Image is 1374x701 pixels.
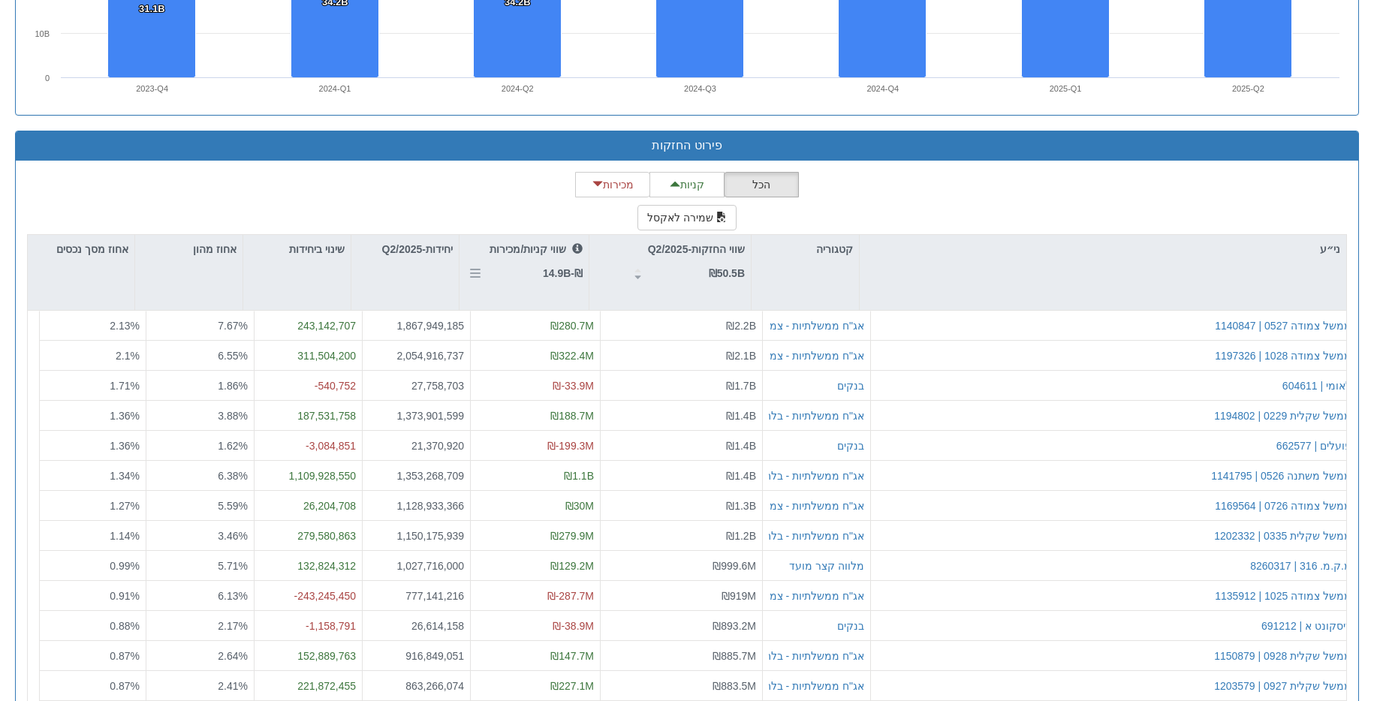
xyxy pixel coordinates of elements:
div: 2.1% [46,347,140,363]
span: ₪1.4B [726,409,756,421]
span: ₪147.7M [550,649,594,661]
button: ממשל צמודה 0527 | 1140847 [1215,318,1351,333]
div: ממשל שקלית 0335 | 1202332 [1214,528,1351,543]
text: 10B [35,29,50,38]
div: 0.91% [46,588,140,603]
div: 3.88 % [152,408,248,423]
div: 2.17 % [152,618,248,633]
button: בנקים [837,618,864,633]
div: 1.34% [46,468,140,483]
button: אג"ח ממשלתיות - בלתי צמודות [727,408,864,423]
div: אג"ח ממשלתיות - בלתי צמודות [727,528,864,543]
span: ₪1.4B [726,439,756,451]
span: ₪-287.7M [547,589,594,601]
button: פועלים | 662577 [1276,438,1351,453]
text: 2024-Q2 [502,84,534,93]
button: מכירות [575,172,650,197]
div: 21,370,920 [369,438,464,453]
div: 0.87% [46,678,140,693]
div: ממשל צמודה 0726 | 1169564 [1215,498,1351,513]
span: ₪1.4B [726,469,756,481]
button: אג"ח ממשלתיות - צמודות מדד [728,318,864,333]
div: דיסקונט א | 691212 [1261,618,1351,633]
button: ממשל צמודה 1028 | 1197326 [1215,347,1351,363]
div: 863,266,074 [369,678,464,693]
text: 2025-Q2 [1232,84,1264,93]
button: שמירה לאקסל [637,205,737,230]
div: -243,245,450 [261,588,356,603]
span: ₪883.5M [713,679,756,691]
div: קטגוריה [752,235,859,263]
button: אג"ח ממשלתיות - צמודות מדד [728,347,864,363]
button: אג"ח ממשלתיות - בלתי צמודות [727,648,864,663]
div: 1,027,716,000 [369,558,464,573]
div: 311,504,200 [261,347,356,363]
div: 152,889,763 [261,648,356,663]
span: ₪1.7B [726,379,756,391]
div: לאומי | 604611 [1282,378,1351,393]
div: 1,373,901,599 [369,408,464,423]
button: ממשל צמודה 1025 | 1135912 [1215,588,1351,603]
div: 1,353,268,709 [369,468,464,483]
div: 2.64 % [152,648,248,663]
text: 2025-Q1 [1050,84,1082,93]
div: 132,824,312 [261,558,356,573]
button: אג"ח ממשלתיות - צמודות מדד [728,588,864,603]
div: 1.62 % [152,438,248,453]
div: 26,204,708 [261,498,356,513]
div: 1,150,175,939 [369,528,464,543]
span: ₪188.7M [550,409,594,421]
div: 243,142,707 [261,318,356,333]
button: אג"ח ממשלתיות - בלתי צמודות [727,678,864,693]
text: 2023-Q4 [136,84,168,93]
div: 187,531,758 [261,408,356,423]
span: ₪279.9M [550,529,594,541]
p: שינוי ביחידות [289,241,345,257]
tspan: 31.1B [139,3,165,14]
p: יחידות-Q2/2025 [382,241,453,257]
div: אג"ח ממשלתיות - בלתי צמודות [727,468,864,483]
span: ₪1.3B [726,499,756,511]
span: ₪1.1B [564,469,594,481]
div: אחוז מסך נכסים [28,235,134,263]
button: ממשל שקלית 0229 | 1194802 [1214,408,1351,423]
button: ממשל משתנה 0526 | 1141795 [1211,468,1351,483]
strong: ₪50.5B [709,267,745,279]
div: 3.46 % [152,528,248,543]
div: 2.13% [46,318,140,333]
div: 221,872,455 [261,678,356,693]
div: 1.71% [46,378,140,393]
span: ₪-33.9M [553,379,594,391]
button: אג"ח ממשלתיות - צמודות מדד [728,498,864,513]
div: בנקים [837,378,864,393]
span: ₪1.2B [726,529,756,541]
div: -1,158,791 [261,618,356,633]
text: 0 [45,74,50,83]
button: מלווה קצר מועד [789,558,864,573]
div: 2.41 % [152,678,248,693]
div: 7.67 % [152,318,248,333]
div: 5.71 % [152,558,248,573]
span: ₪2.2B [726,320,756,332]
div: 279,580,863 [261,528,356,543]
div: 0.87% [46,648,140,663]
span: ₪280.7M [550,320,594,332]
div: 0.99% [46,558,140,573]
div: 1.36% [46,438,140,453]
span: ₪919M [722,589,756,601]
button: ממשל שקלית 0928 | 1150879 [1214,648,1351,663]
div: ממשל שקלית 0927 | 1203579 [1214,678,1351,693]
div: 5.59 % [152,498,248,513]
div: 27,758,703 [369,378,464,393]
div: 777,141,216 [369,588,464,603]
p: אחוז מהון [193,241,237,257]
